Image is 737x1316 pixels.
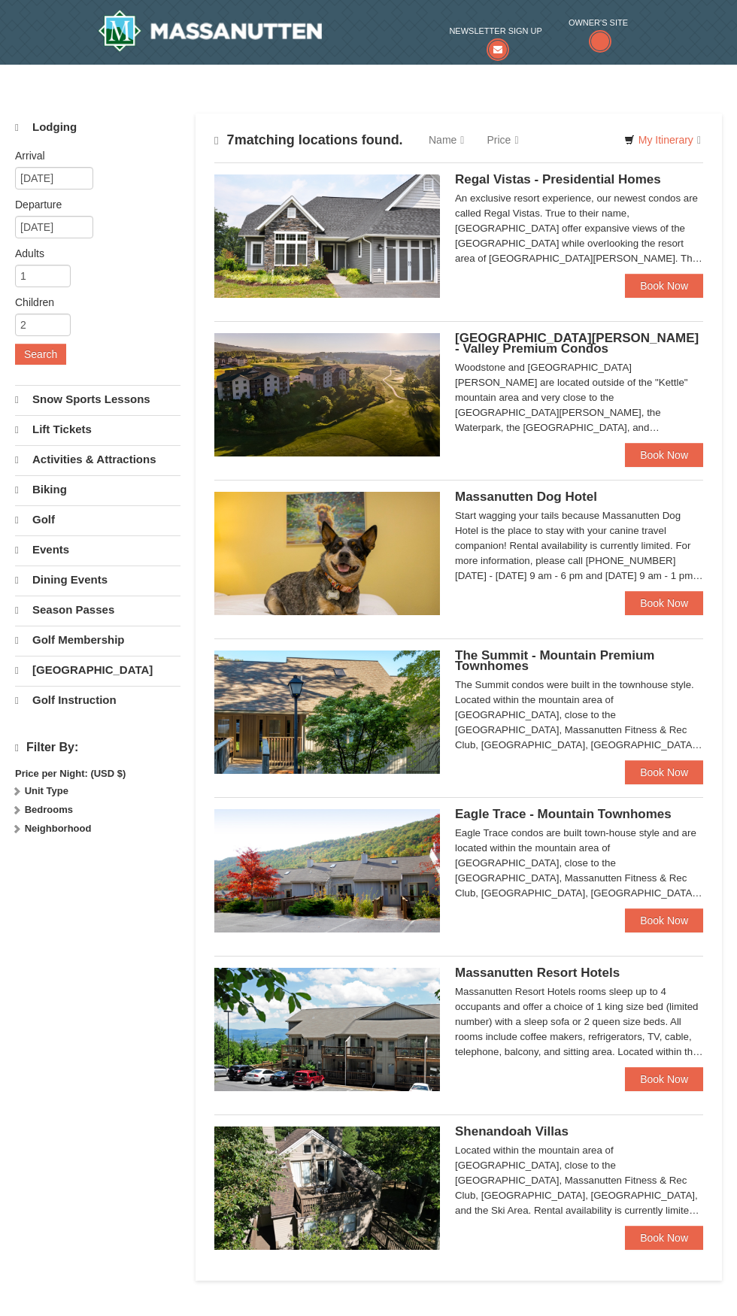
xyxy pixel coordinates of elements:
a: Lift Tickets [15,415,180,444]
span: Massanutten Resort Hotels [455,966,620,980]
strong: Bedrooms [25,804,73,815]
h4: Filter By: [15,741,180,755]
a: Newsletter Sign Up [449,23,541,54]
span: Massanutten Dog Hotel [455,490,597,504]
div: Located within the mountain area of [GEOGRAPHIC_DATA], close to the [GEOGRAPHIC_DATA], Massanutte... [455,1143,703,1218]
a: Book Now [625,443,703,467]
strong: Neighborhood [25,823,92,834]
a: Golf [15,505,180,534]
img: 19219026-1-e3b4ac8e.jpg [214,968,440,1091]
div: Woodstone and [GEOGRAPHIC_DATA][PERSON_NAME] are located outside of the "Kettle" mountain area an... [455,360,703,435]
a: [GEOGRAPHIC_DATA] [15,656,180,684]
a: Snow Sports Lessons [15,385,180,414]
img: Massanutten Resort Logo [98,10,322,52]
label: Adults [15,246,169,261]
a: My Itinerary [614,129,711,151]
label: Arrival [15,148,169,163]
span: [GEOGRAPHIC_DATA][PERSON_NAME] - Valley Premium Condos [455,331,699,356]
span: Regal Vistas - Presidential Homes [455,172,661,186]
img: 27428181-5-81c892a3.jpg [214,492,440,615]
label: Departure [15,197,169,212]
a: Book Now [625,274,703,298]
button: Search [15,344,66,365]
div: The Summit condos were built in the townhouse style. Located within the mountain area of [GEOGRAP... [455,678,703,753]
a: Lodging [15,114,180,141]
img: 19219041-4-ec11c166.jpg [214,333,440,456]
a: Events [15,535,180,564]
strong: Unit Type [25,785,68,796]
a: Activities & Attractions [15,445,180,474]
img: 19218983-1-9b289e55.jpg [214,809,440,932]
div: Eagle Trace condos are built town-house style and are located within the mountain area of [GEOGRA... [455,826,703,901]
label: Children [15,295,169,310]
a: Book Now [625,1226,703,1250]
div: Start wagging your tails because Massanutten Dog Hotel is the place to stay with your canine trav... [455,508,703,584]
a: Book Now [625,591,703,615]
a: Price [475,125,529,155]
span: Newsletter Sign Up [449,23,541,38]
a: Season Passes [15,596,180,624]
span: Shenandoah Villas [455,1124,569,1139]
span: Owner's Site [569,15,628,30]
a: Golf Instruction [15,686,180,714]
div: Massanutten Resort Hotels rooms sleep up to 4 occupants and offer a choice of 1 king size bed (li... [455,984,703,1060]
span: The Summit - Mountain Premium Townhomes [455,648,654,673]
a: Golf Membership [15,626,180,654]
a: Name [417,125,475,155]
a: Massanutten Resort [98,10,322,52]
div: An exclusive resort experience, our newest condos are called Regal Vistas. True to their name, [G... [455,191,703,266]
img: 19219019-2-e70bf45f.jpg [214,1126,440,1250]
a: Owner's Site [569,15,628,54]
a: Biking [15,475,180,504]
a: Book Now [625,908,703,932]
a: Book Now [625,1067,703,1091]
strong: Price per Night: (USD $) [15,768,126,779]
img: 19219034-1-0eee7e00.jpg [214,650,440,774]
a: Book Now [625,760,703,784]
a: Dining Events [15,566,180,594]
span: Eagle Trace - Mountain Townhomes [455,807,672,821]
img: 19218991-1-902409a9.jpg [214,174,440,298]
